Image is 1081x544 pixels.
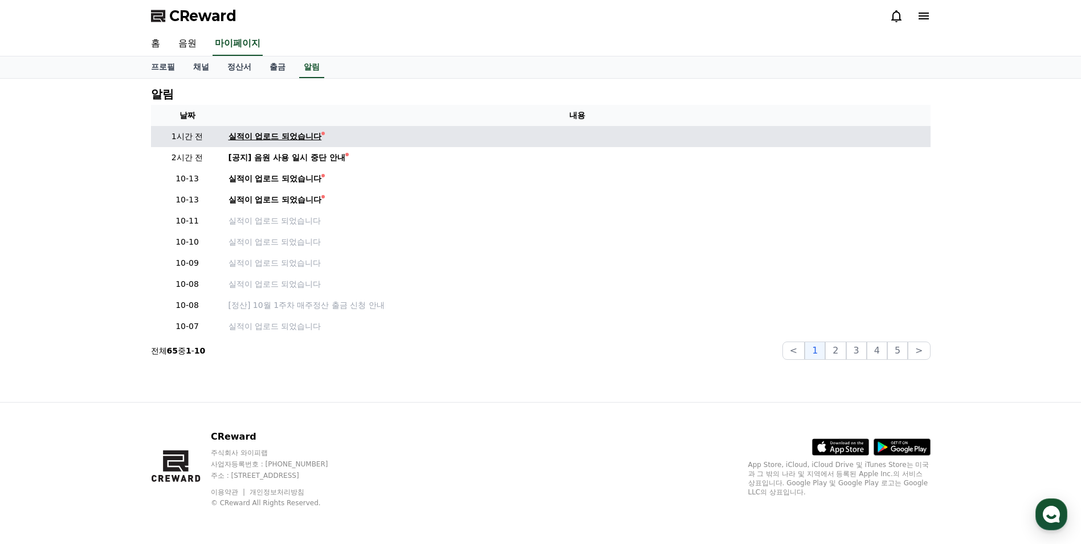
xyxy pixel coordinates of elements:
a: 프로필 [142,56,184,78]
a: 실적이 업로드 되었습니다 [229,278,926,290]
a: 알림 [299,56,324,78]
button: 4 [867,342,887,360]
p: 전체 중 - [151,345,206,356]
p: 10-11 [156,215,219,227]
button: 2 [825,342,846,360]
p: 10-13 [156,173,219,185]
a: CReward [151,7,236,25]
strong: 65 [167,346,178,355]
a: 대화 [75,362,147,390]
div: 실적이 업로드 되었습니다 [229,194,322,206]
th: 날짜 [151,105,224,126]
a: 실적이 업로드 되었습니다 [229,173,926,185]
button: > [908,342,930,360]
button: 1 [805,342,825,360]
p: App Store, iCloud, iCloud Drive 및 iTunes Store는 미국과 그 밖의 나라 및 지역에서 등록된 Apple Inc.의 서비스 상표입니다. Goo... [748,460,931,497]
th: 내용 [224,105,931,126]
a: 홈 [3,362,75,390]
h4: 알림 [151,88,174,100]
p: 10-13 [156,194,219,206]
p: 10-09 [156,257,219,269]
button: 5 [887,342,908,360]
a: 설정 [147,362,219,390]
span: 대화 [104,379,118,388]
a: [공지] 음원 사용 일시 중단 안내 [229,152,926,164]
p: 1시간 전 [156,131,219,143]
a: 홈 [142,32,169,56]
a: 마이페이지 [213,32,263,56]
p: 사업자등록번호 : [PHONE_NUMBER] [211,460,350,469]
div: 실적이 업로드 되었습니다 [229,131,322,143]
strong: 10 [194,346,205,355]
a: 실적이 업로드 되었습니다 [229,236,926,248]
p: 10-10 [156,236,219,248]
a: 실적이 업로드 되었습니다 [229,320,926,332]
p: 2시간 전 [156,152,219,164]
p: 주식회사 와이피랩 [211,448,350,457]
p: 주소 : [STREET_ADDRESS] [211,471,350,480]
a: 개인정보처리방침 [250,488,304,496]
p: 10-08 [156,299,219,311]
a: 채널 [184,56,218,78]
span: 설정 [176,379,190,388]
div: 실적이 업로드 되었습니다 [229,173,322,185]
a: 음원 [169,32,206,56]
p: CReward [211,430,350,444]
p: © CReward All Rights Reserved. [211,498,350,508]
strong: 1 [186,346,191,355]
a: 정산서 [218,56,260,78]
span: CReward [169,7,236,25]
a: 실적이 업로드 되었습니다 [229,215,926,227]
p: 10-07 [156,320,219,332]
p: 10-08 [156,278,219,290]
a: [정산] 10월 1주차 매주정산 출금 신청 안내 [229,299,926,311]
a: 실적이 업로드 되었습니다 [229,131,926,143]
button: < [782,342,805,360]
a: 실적이 업로드 되었습니다 [229,194,926,206]
a: 출금 [260,56,295,78]
button: 3 [846,342,867,360]
a: 이용약관 [211,488,247,496]
div: [공지] 음원 사용 일시 중단 안내 [229,152,345,164]
span: 홈 [36,379,43,388]
a: 실적이 업로드 되었습니다 [229,257,926,269]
